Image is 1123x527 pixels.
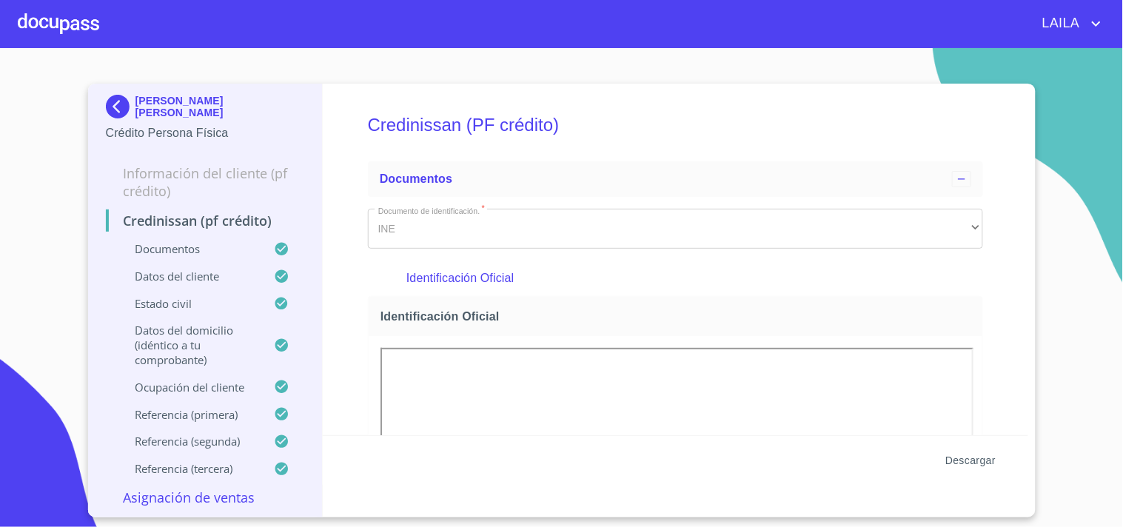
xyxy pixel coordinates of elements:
[939,447,1002,474] button: Descargar
[380,172,452,185] span: Documentos
[106,95,135,118] img: Docupass spot blue
[106,164,305,200] p: Información del cliente (PF crédito)
[106,212,305,229] p: Credinissan (PF crédito)
[106,434,275,449] p: Referencia (segunda)
[106,124,305,142] p: Crédito Persona Física
[106,296,275,311] p: Estado civil
[945,452,996,470] span: Descargar
[106,407,275,422] p: Referencia (primera)
[135,95,305,118] p: [PERSON_NAME] [PERSON_NAME]
[406,269,944,287] p: Identificación Oficial
[106,241,275,256] p: Documentos
[381,309,976,324] span: Identificación Oficial
[106,95,305,124] div: [PERSON_NAME] [PERSON_NAME]
[1031,12,1105,36] button: account of current user
[106,380,275,395] p: Ocupación del Cliente
[106,323,275,367] p: Datos del domicilio (idéntico a tu comprobante)
[368,209,983,249] div: INE
[106,461,275,476] p: Referencia (tercera)
[368,161,983,197] div: Documentos
[106,489,305,506] p: Asignación de Ventas
[368,95,983,155] h5: Credinissan (PF crédito)
[106,269,275,283] p: Datos del cliente
[1031,12,1087,36] span: LAILA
